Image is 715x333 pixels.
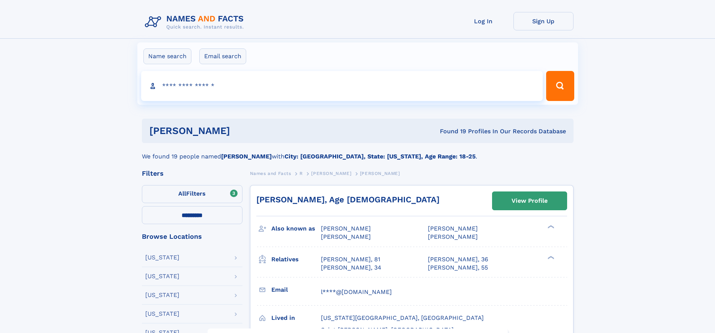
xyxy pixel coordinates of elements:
div: Browse Locations [142,233,242,240]
h3: Relatives [271,253,321,266]
span: [PERSON_NAME] [428,225,478,232]
div: [US_STATE] [145,292,179,298]
div: Filters [142,170,242,177]
a: Log In [453,12,513,30]
span: [PERSON_NAME] [428,233,478,240]
a: [PERSON_NAME], 81 [321,255,380,264]
h1: [PERSON_NAME] [149,126,335,136]
h3: Email [271,283,321,296]
img: Logo Names and Facts [142,12,250,32]
a: [PERSON_NAME], 55 [428,264,488,272]
div: We found 19 people named with . [142,143,574,161]
input: search input [141,71,543,101]
div: View Profile [512,192,548,209]
button: Search Button [546,71,574,101]
a: [PERSON_NAME], Age [DEMOGRAPHIC_DATA] [256,195,440,204]
div: [US_STATE] [145,255,179,261]
div: ❯ [546,255,555,260]
label: Filters [142,185,242,203]
div: ❯ [546,225,555,229]
a: Names and Facts [250,169,291,178]
h3: Also known as [271,222,321,235]
span: [PERSON_NAME] [311,171,351,176]
label: Name search [143,48,191,64]
span: R [300,171,303,176]
span: [PERSON_NAME] [360,171,400,176]
div: Found 19 Profiles In Our Records Database [335,127,566,136]
a: Sign Up [513,12,574,30]
b: [PERSON_NAME] [221,153,272,160]
span: All [178,190,186,197]
a: View Profile [492,192,567,210]
div: [US_STATE] [145,273,179,279]
a: R [300,169,303,178]
span: [PERSON_NAME] [321,233,371,240]
label: Email search [199,48,246,64]
a: [PERSON_NAME] [311,169,351,178]
span: [US_STATE][GEOGRAPHIC_DATA], [GEOGRAPHIC_DATA] [321,314,484,321]
b: City: [GEOGRAPHIC_DATA], State: [US_STATE], Age Range: 18-25 [284,153,476,160]
h3: Lived in [271,312,321,324]
a: [PERSON_NAME], 34 [321,264,381,272]
a: [PERSON_NAME], 36 [428,255,488,264]
div: [US_STATE] [145,311,179,317]
span: [PERSON_NAME] [321,225,371,232]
